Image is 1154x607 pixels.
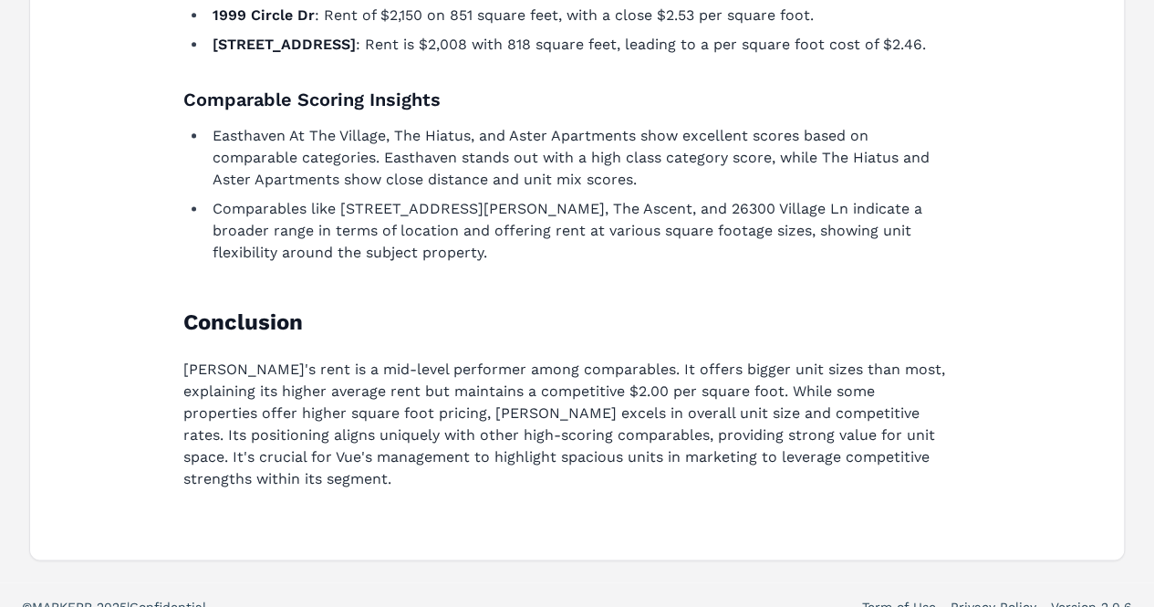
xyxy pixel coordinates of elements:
[207,34,949,56] li: : Rent is $2,008 with 818 square feet, leading to a per square foot cost of $2.46.
[183,85,949,114] h3: Comparable Scoring Insights
[183,359,949,490] p: [PERSON_NAME]'s rent is a mid-level performer among comparables. It offers bigger unit sizes than...
[207,5,949,26] li: : Rent of $2,150 on 851 square feet, with a close $2.53 per square foot.
[207,125,949,191] li: Easthaven At The Village, The Hiatus, and Aster Apartments show excellent scores based on compara...
[213,36,356,53] strong: [STREET_ADDRESS]
[213,6,315,24] strong: 1999 Circle Dr
[183,308,949,337] h2: Conclusion
[207,198,949,264] li: Comparables like [STREET_ADDRESS][PERSON_NAME], The Ascent, and 26300 Village Ln indicate a broad...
